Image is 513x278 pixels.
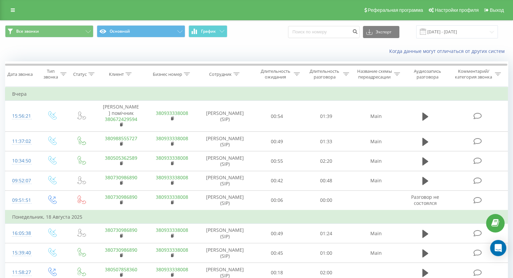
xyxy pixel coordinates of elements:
a: 380988555727 [105,135,137,142]
a: 380933338008 [156,110,188,116]
button: Экспорт [363,26,399,38]
td: 01:24 [302,224,350,243]
div: Сотрудник [209,71,232,77]
div: Статус [73,71,87,77]
div: Тип звонка [42,68,58,80]
a: 380933338008 [156,194,188,200]
td: Понедельник, 18 Августа 2025 [5,210,508,224]
td: [PERSON_NAME] (SIP) [198,101,253,132]
td: 00:54 [253,101,302,132]
a: 380933338008 [156,174,188,181]
div: Длительность разговора [308,68,341,80]
td: 00:06 [253,190,302,210]
div: Бизнес номер [153,71,182,77]
span: Разговор не состоялся [411,194,439,206]
div: 10:34:50 [12,154,30,167]
a: 380672429594 [105,116,137,122]
td: 00:42 [253,171,302,190]
td: Вчера [5,87,508,101]
td: 00:48 [302,171,350,190]
button: График [189,25,227,37]
div: Аудиозапись разговора [408,68,447,80]
div: Клиент [109,71,124,77]
td: Main [350,101,401,132]
div: Дата звонка [7,71,33,77]
div: Название схемы переадресации [357,68,392,80]
td: [PERSON_NAME] (SIP) [198,151,253,171]
td: 00:00 [302,190,350,210]
button: Основной [97,25,185,37]
a: 380507858360 [105,266,137,273]
td: 00:49 [253,132,302,151]
td: 02:20 [302,151,350,171]
div: 15:39:40 [12,246,30,259]
td: [PERSON_NAME] (SIP) [198,171,253,190]
div: 09:51:51 [12,194,30,207]
div: Комментарий/категория звонка [454,68,493,80]
div: Open Intercom Messenger [490,240,506,256]
td: Main [350,224,401,243]
div: 16:05:38 [12,227,30,240]
td: 00:49 [253,224,302,243]
a: 380933338008 [156,135,188,142]
span: Все звонки [16,29,39,34]
td: [PERSON_NAME] (SIP) [198,132,253,151]
a: 380730986890 [105,247,137,253]
td: [PERSON_NAME] (SIP) [198,190,253,210]
td: [PERSON_NAME] (SIP) [198,243,253,263]
td: 01:39 [302,101,350,132]
a: 380730986890 [105,227,137,233]
span: Реферальная программа [368,7,423,13]
td: 00:55 [253,151,302,171]
a: 380933338008 [156,266,188,273]
span: Настройки профиля [435,7,479,13]
span: График [201,29,216,34]
a: Когда данные могут отличаться от других систем [389,48,508,54]
td: Main [350,171,401,190]
a: 380505362589 [105,155,137,161]
div: 11:37:02 [12,135,30,148]
a: 380933338008 [156,155,188,161]
td: Main [350,243,401,263]
td: [PERSON_NAME] (SIP) [198,224,253,243]
span: Выход [490,7,504,13]
a: 380730986890 [105,194,137,200]
td: [PERSON_NAME] помічник [95,101,146,132]
td: 00:45 [253,243,302,263]
div: Длительность ожидания [259,68,292,80]
a: 380730986890 [105,174,137,181]
a: 380933338008 [156,247,188,253]
td: 01:33 [302,132,350,151]
a: 380933338008 [156,227,188,233]
td: Main [350,132,401,151]
input: Поиск по номеру [288,26,360,38]
div: 09:52:07 [12,174,30,187]
td: 01:00 [302,243,350,263]
td: Main [350,151,401,171]
div: 15:56:21 [12,110,30,123]
button: Все звонки [5,25,93,37]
